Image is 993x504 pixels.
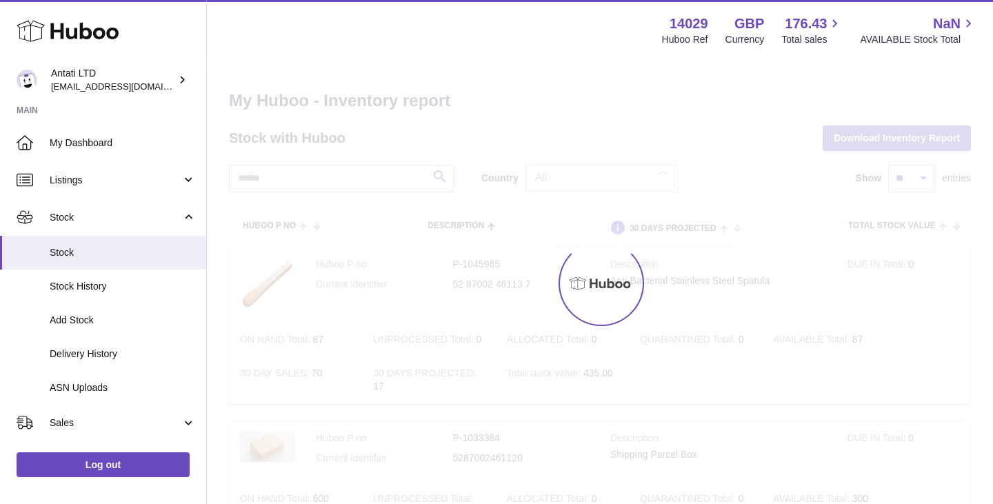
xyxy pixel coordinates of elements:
a: Log out [17,452,190,477]
span: Listings [50,174,181,187]
span: Delivery History [50,347,196,361]
span: My Dashboard [50,137,196,150]
span: Stock [50,246,196,259]
span: ASN Uploads [50,381,196,394]
img: toufic@antatiskin.com [17,70,37,90]
span: Total sales [781,33,843,46]
strong: 14029 [670,14,708,33]
a: NaN AVAILABLE Stock Total [860,14,976,46]
span: AVAILABLE Stock Total [860,33,976,46]
span: Add Stock [50,314,196,327]
span: Stock History [50,280,196,293]
span: NaN [933,14,961,33]
span: Sales [50,416,181,430]
span: Stock [50,211,181,224]
strong: GBP [734,14,764,33]
a: 176.43 Total sales [781,14,843,46]
div: Huboo Ref [662,33,708,46]
span: [EMAIL_ADDRESS][DOMAIN_NAME] [51,81,203,92]
div: Currency [725,33,765,46]
div: Antati LTD [51,67,175,93]
span: 176.43 [785,14,827,33]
